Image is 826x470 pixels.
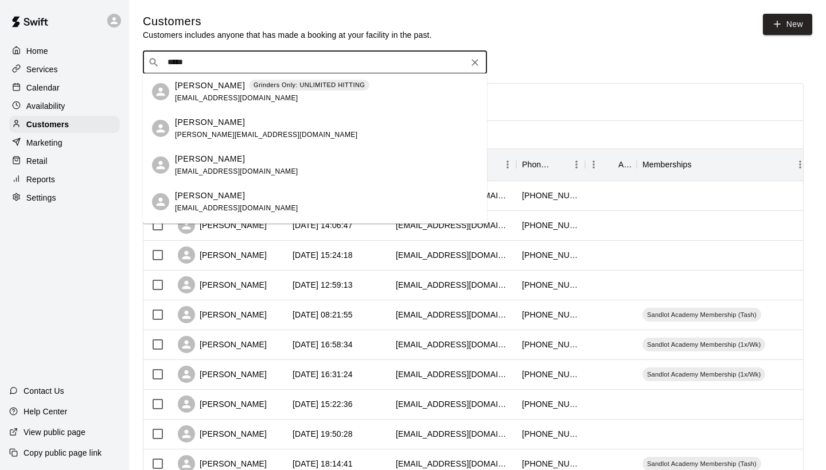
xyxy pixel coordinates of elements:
[254,80,365,90] p: Grinders Only: UNLIMITED HITTING
[143,14,432,29] h5: Customers
[293,309,353,320] div: 2025-09-04 08:21:55
[396,458,511,469] div: jacobhartle@gmail.com
[175,167,298,175] span: [EMAIL_ADDRESS][DOMAIN_NAME]
[9,171,120,188] a: Reports
[467,54,483,70] button: Clear
[585,148,637,181] div: Age
[26,119,69,130] p: Customers
[293,220,353,231] div: 2025-09-10 14:06:47
[175,153,245,165] p: [PERSON_NAME]
[522,148,552,181] div: Phone Number
[602,156,618,173] button: Sort
[26,192,56,203] p: Settings
[293,249,353,261] div: 2025-09-05 15:24:18
[293,339,353,350] div: 2025-09-03 16:58:34
[9,189,120,206] div: Settings
[175,204,298,212] span: [EMAIL_ADDRESS][DOMAIN_NAME]
[175,116,245,128] p: [PERSON_NAME]
[26,137,63,148] p: Marketing
[522,369,579,380] div: +19162611115
[152,156,169,174] div: Ali Lopez
[396,339,511,350] div: alex.haw54@yahoo.com
[143,29,432,41] p: Customers includes anyone that has made a booking at your facility in the past.
[293,279,353,291] div: 2025-09-05 12:59:13
[396,398,511,410] div: katherinemichikob@gmail.com
[396,309,511,320] div: jwbosley@gmail.com
[585,156,602,173] button: Menu
[642,370,765,379] span: Sandlot Academy Membership (1x/Wk)
[152,83,169,100] div: Joseph Lopez
[396,279,511,291] div: bradleybechtold@gmail.com
[9,152,120,170] div: Retail
[178,395,267,413] div: [PERSON_NAME]
[175,94,298,102] span: [EMAIL_ADDRESS][DOMAIN_NAME]
[692,156,708,173] button: Sort
[396,249,511,261] div: andrewwelsh23@icloud.com
[618,148,631,181] div: Age
[9,61,120,78] a: Services
[26,82,60,93] p: Calendar
[178,366,267,383] div: [PERSON_NAME]
[396,428,511,440] div: filkroda15@yahoo.com
[516,148,585,181] div: Phone Number
[522,249,579,261] div: +17074902580
[24,406,67,417] p: Help Center
[396,369,511,380] div: zericksonau@yahoo.com
[143,51,487,74] div: Search customers by name or email
[642,459,761,468] span: Sandlot Academy Membership (Tash)
[26,64,58,75] p: Services
[642,338,765,351] div: Sandlot Academy Membership (1x/Wk)
[637,148,809,181] div: Memberships
[9,134,120,151] a: Marketing
[293,369,353,380] div: 2025-09-03 16:31:24
[152,193,169,210] div: fernando Barrera-Lopez
[522,428,579,440] div: +19168325884
[293,398,353,410] div: 2025-09-01 15:22:36
[642,308,761,322] div: Sandlot Academy Membership (Tash)
[763,14,812,35] a: New
[178,217,267,234] div: [PERSON_NAME]
[642,310,761,319] span: Sandlot Academy Membership (Tash)
[522,309,579,320] div: +19167306106
[178,306,267,323] div: [PERSON_NAME]
[522,220,579,231] div: +16198058455
[552,156,568,173] button: Sort
[9,79,120,96] a: Calendar
[26,45,48,57] p: Home
[642,340,765,349] span: Sandlot Academy Membership (1x/Wk)
[9,97,120,115] a: Availability
[792,156,809,173] button: Menu
[9,42,120,60] a: Home
[175,190,245,202] p: [PERSON_NAME]
[522,458,579,469] div: +15747803037
[175,80,245,92] p: [PERSON_NAME]
[293,458,353,469] div: 2025-08-27 18:14:41
[24,385,64,397] p: Contact Us
[522,339,579,350] div: +19162065898
[26,100,65,112] p: Availability
[175,131,357,139] span: [PERSON_NAME][EMAIL_ADDRESS][DOMAIN_NAME]
[522,279,579,291] div: +16613059128
[24,426,85,438] p: View public page
[522,190,579,201] div: +19169349290
[522,398,579,410] div: +15108305350
[568,156,585,173] button: Menu
[293,428,353,440] div: 2025-08-27 19:50:28
[24,447,102,459] p: Copy public page link
[642,148,692,181] div: Memberships
[26,174,55,185] p: Reports
[642,367,765,381] div: Sandlot Academy Membership (1x/Wk)
[26,155,48,167] p: Retail
[178,276,267,293] div: [PERSON_NAME]
[499,156,516,173] button: Menu
[9,116,120,133] a: Customers
[178,336,267,353] div: [PERSON_NAME]
[152,120,169,137] div: Kendra Lopez
[178,425,267,442] div: [PERSON_NAME]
